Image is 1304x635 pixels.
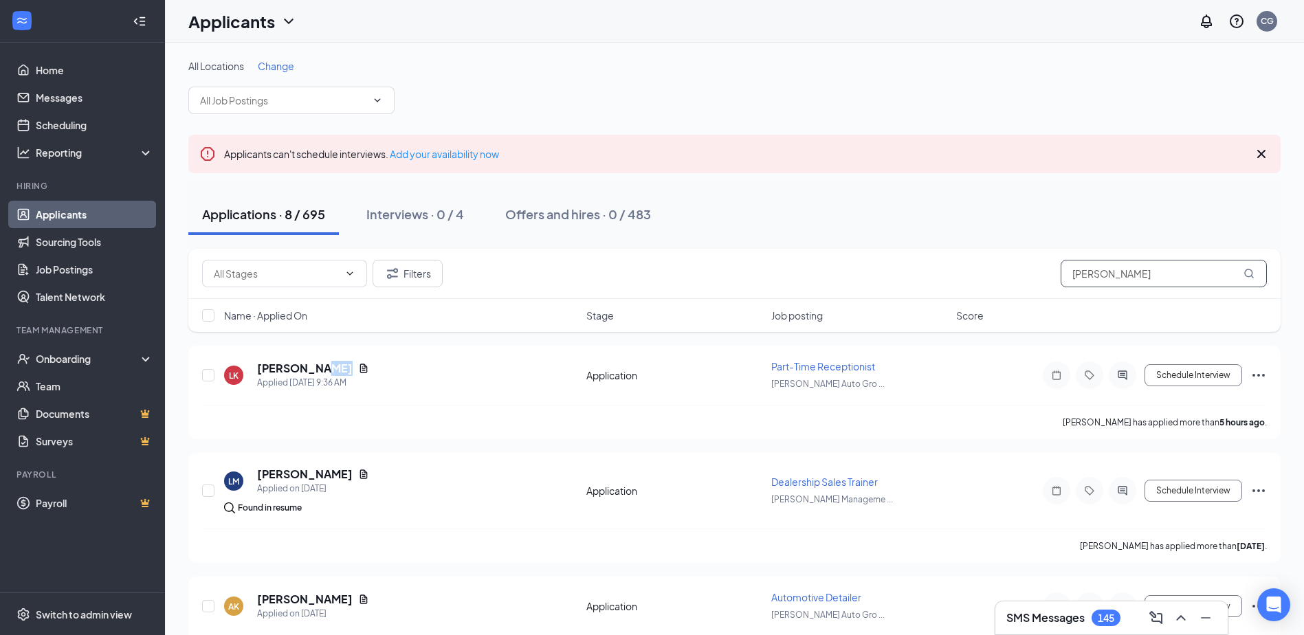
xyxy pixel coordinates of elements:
div: Applied [DATE] 9:36 AM [257,376,369,390]
a: Scheduling [36,111,153,139]
svg: ChevronDown [280,13,297,30]
svg: ComposeMessage [1148,610,1164,626]
svg: WorkstreamLogo [15,14,29,27]
div: Reporting [36,146,154,159]
div: CG [1261,15,1274,27]
svg: Document [358,594,369,605]
a: Talent Network [36,283,153,311]
svg: Tag [1081,485,1098,496]
div: Payroll [16,469,151,480]
a: PayrollCrown [36,489,153,517]
span: Part-Time Receptionist [771,360,875,372]
a: Messages [36,84,153,111]
svg: Note [1048,485,1065,496]
span: Dealership Sales Trainer [771,476,878,488]
span: Score [956,309,984,322]
div: Open Intercom Messenger [1257,588,1290,621]
svg: ChevronUp [1173,610,1189,626]
a: Add your availability now [390,148,499,160]
a: Sourcing Tools [36,228,153,256]
svg: Note [1048,370,1065,381]
a: Applicants [36,201,153,228]
div: Applied on [DATE] [257,607,369,621]
a: Job Postings [36,256,153,283]
svg: Ellipses [1250,367,1267,383]
div: Offers and hires · 0 / 483 [505,205,651,223]
svg: Cross [1253,146,1270,162]
h1: Applicants [188,10,275,33]
svg: ChevronDown [372,95,383,106]
div: Application [586,368,763,382]
div: Interviews · 0 / 4 [366,205,464,223]
input: All Job Postings [200,93,366,108]
button: Minimize [1195,607,1217,629]
b: [DATE] [1237,541,1265,551]
input: All Stages [214,266,339,281]
button: Filter Filters [373,260,443,287]
input: Search in applications [1061,260,1267,287]
svg: Error [199,146,216,162]
div: Applied on [DATE] [257,482,369,495]
svg: Filter [384,265,401,282]
a: Home [36,56,153,84]
svg: Ellipses [1250,598,1267,614]
a: SurveysCrown [36,427,153,455]
svg: ChevronDown [344,268,355,279]
span: All Locations [188,60,244,72]
p: [PERSON_NAME] has applied more than . [1063,416,1267,428]
h5: [PERSON_NAME] [257,592,353,607]
b: 5 hours ago [1219,417,1265,427]
span: [PERSON_NAME] Manageme ... [771,494,893,504]
a: DocumentsCrown [36,400,153,427]
svg: UserCheck [16,352,30,366]
div: Team Management [16,324,151,336]
div: Switch to admin view [36,608,132,621]
svg: Minimize [1197,610,1214,626]
div: 145 [1098,612,1114,624]
span: Name · Applied On [224,309,307,322]
div: Application [586,484,763,498]
svg: QuestionInfo [1228,13,1245,30]
button: Schedule Interview [1145,595,1242,617]
button: ComposeMessage [1145,607,1167,629]
div: Application [586,599,763,613]
svg: ActiveChat [1114,485,1131,496]
div: AK [228,601,239,612]
span: [PERSON_NAME] Auto Gro ... [771,379,885,389]
span: Automotive Detailer [771,591,861,603]
span: Job posting [771,309,823,322]
button: Schedule Interview [1145,364,1242,386]
svg: Notifications [1198,13,1215,30]
button: ChevronUp [1170,607,1192,629]
div: LK [229,370,239,381]
svg: ActiveChat [1114,370,1131,381]
svg: Document [358,469,369,480]
button: Schedule Interview [1145,480,1242,502]
svg: Settings [16,608,30,621]
svg: Ellipses [1250,482,1267,499]
svg: Analysis [16,146,30,159]
span: Applicants can't schedule interviews. [224,148,499,160]
svg: Tag [1081,370,1098,381]
span: Stage [586,309,614,322]
span: Change [258,60,294,72]
svg: MagnifyingGlass [1244,268,1255,279]
a: Team [36,372,153,400]
div: Hiring [16,180,151,192]
p: [PERSON_NAME] has applied more than . [1080,540,1267,552]
div: Onboarding [36,352,142,366]
svg: Collapse [133,14,146,28]
span: [PERSON_NAME] Auto Gro ... [771,610,885,620]
div: Applications · 8 / 695 [202,205,325,223]
svg: Document [358,363,369,374]
h5: [PERSON_NAME] [257,467,353,482]
img: search.bf7aa3482b7795d4f01b.svg [224,502,235,513]
h5: [PERSON_NAME] [257,361,353,376]
div: LM [228,476,239,487]
h3: SMS Messages [1006,610,1085,625]
div: Found in resume [238,501,302,515]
